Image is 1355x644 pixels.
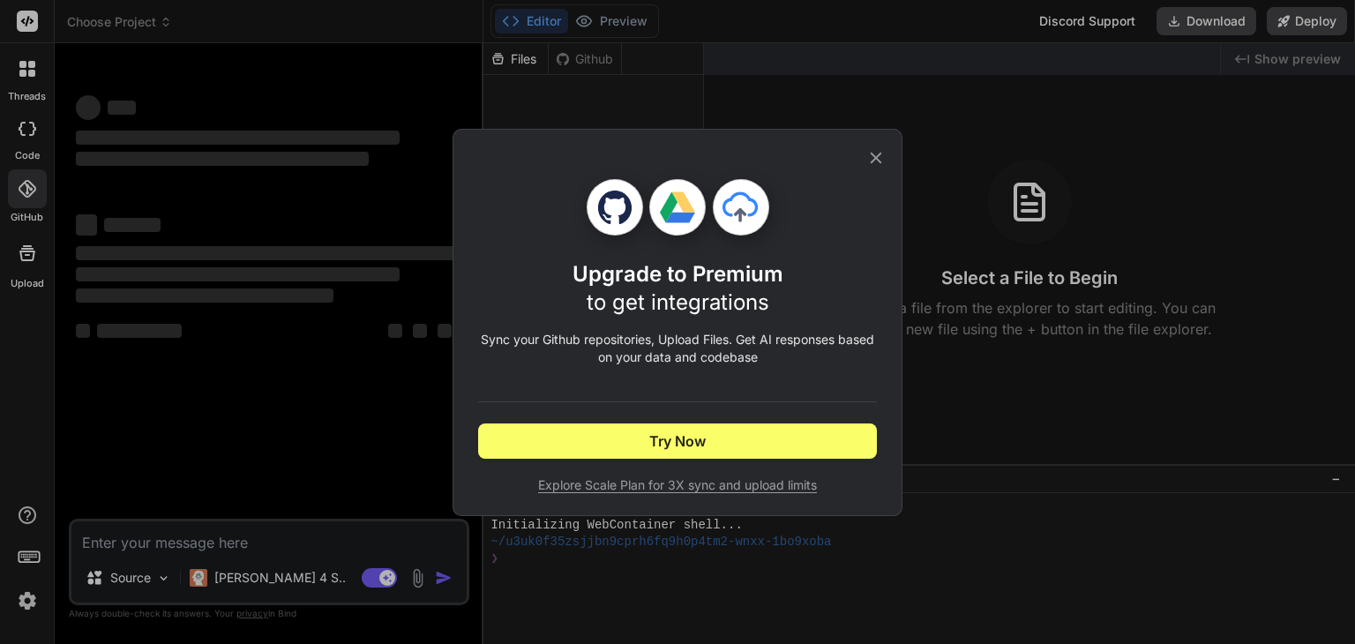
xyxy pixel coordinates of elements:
span: to get integrations [587,289,769,315]
span: Try Now [649,431,706,452]
p: Sync your Github repositories, Upload Files. Get AI responses based on your data and codebase [478,331,877,366]
button: Try Now [478,423,877,459]
span: Explore Scale Plan for 3X sync and upload limits [478,476,877,494]
h1: Upgrade to Premium [573,260,783,317]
